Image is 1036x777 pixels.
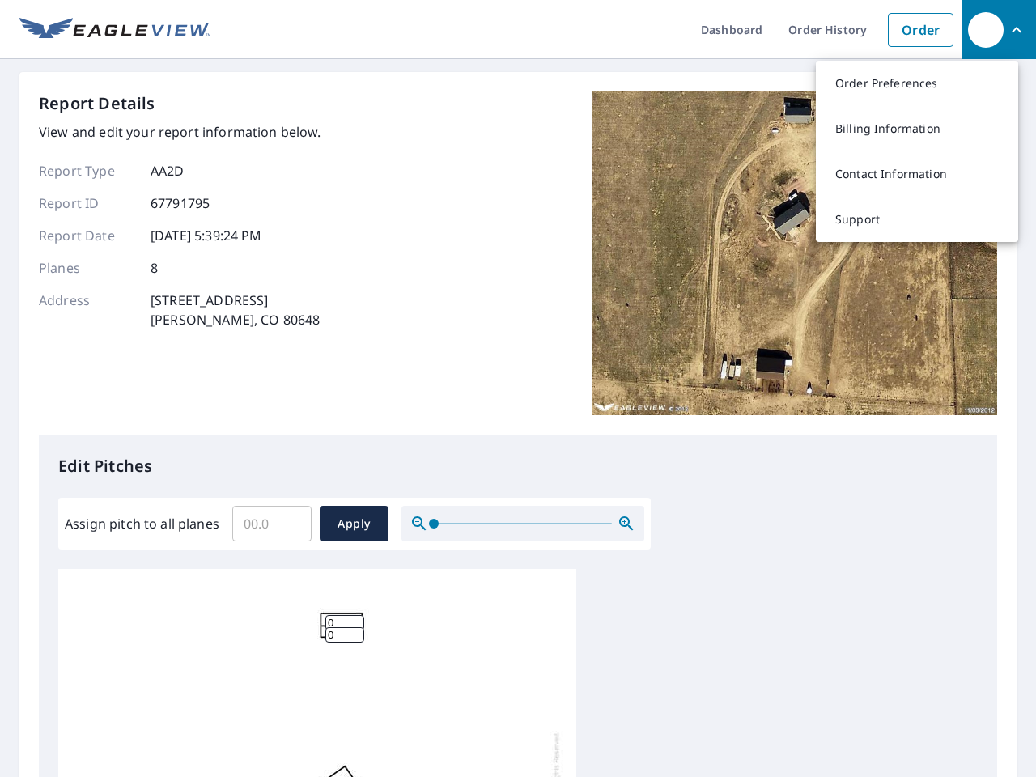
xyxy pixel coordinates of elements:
p: Edit Pitches [58,454,978,478]
a: Order Preferences [816,61,1018,106]
a: Contact Information [816,151,1018,197]
p: Report ID [39,193,136,213]
p: Report Details [39,91,155,116]
label: Assign pitch to all planes [65,514,219,533]
p: [STREET_ADDRESS] [PERSON_NAME], CO 80648 [151,291,320,329]
img: Top image [592,91,997,415]
p: AA2D [151,161,185,180]
a: Billing Information [816,106,1018,151]
img: EV Logo [19,18,210,42]
p: View and edit your report information below. [39,122,321,142]
p: 67791795 [151,193,210,213]
a: Order [888,13,953,47]
p: Report Type [39,161,136,180]
span: Apply [333,514,376,534]
p: [DATE] 5:39:24 PM [151,226,262,245]
a: Support [816,197,1018,242]
button: Apply [320,506,388,541]
input: 00.0 [232,501,312,546]
p: Report Date [39,226,136,245]
p: Planes [39,258,136,278]
p: 8 [151,258,158,278]
p: Address [39,291,136,329]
